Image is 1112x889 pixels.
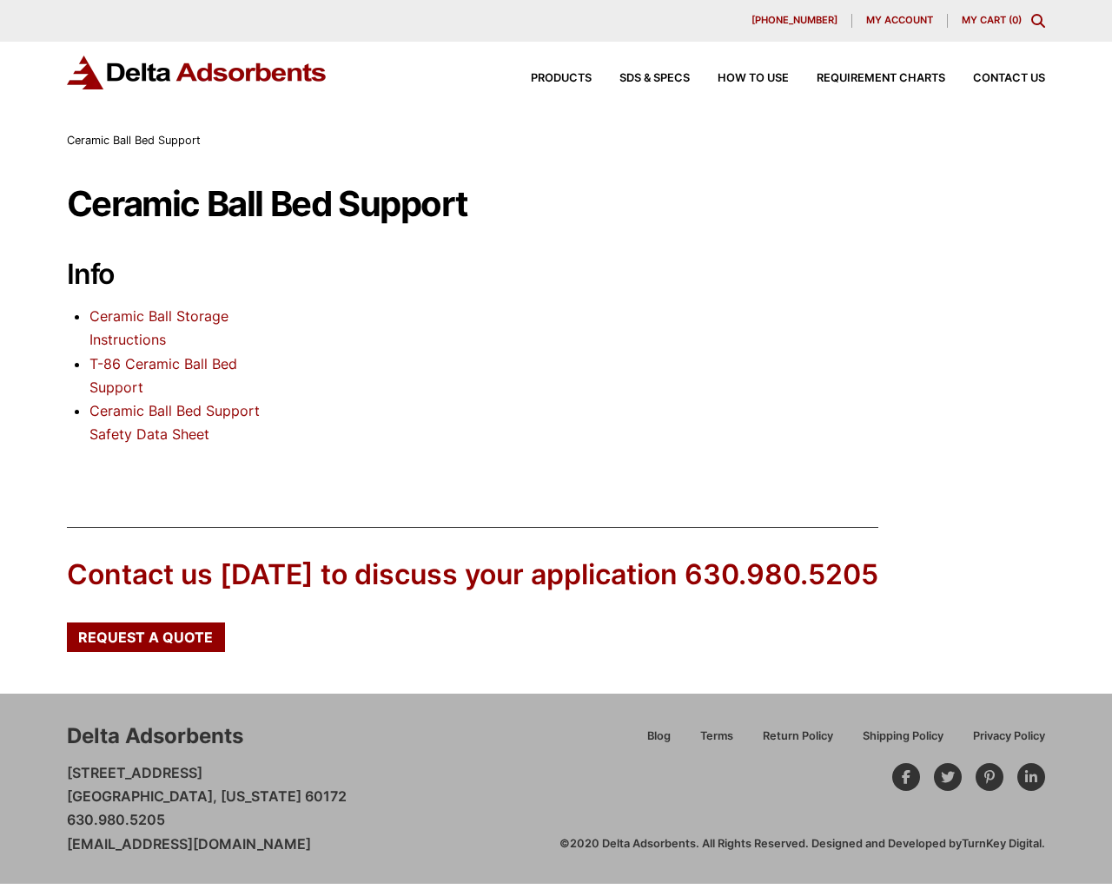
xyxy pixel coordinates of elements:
a: Privacy Policy [958,727,1045,757]
span: Blog [647,731,671,742]
h2: Info [67,258,270,291]
span: Products [531,73,592,84]
a: Contact Us [945,73,1045,84]
a: [EMAIL_ADDRESS][DOMAIN_NAME] [67,835,311,853]
span: Ceramic Ball Bed Support [67,134,201,147]
a: Ceramic Ball Storage Instructions [89,307,228,348]
a: T-86 Ceramic Ball Bed Support [89,355,237,396]
a: How to Use [690,73,789,84]
div: Toggle Modal Content [1031,14,1045,28]
span: Requirement Charts [817,73,945,84]
span: Request a Quote [78,630,213,644]
a: Shipping Policy [848,727,958,757]
span: [PHONE_NUMBER] [751,16,837,25]
span: Privacy Policy [973,731,1045,742]
div: Delta Adsorbents [67,721,243,751]
span: Return Policy [763,731,833,742]
span: Shipping Policy [863,731,943,742]
img: Delta Adsorbents [67,56,328,89]
a: Ceramic Ball Bed Support Safety Data Sheet [89,402,260,443]
span: Terms [700,731,733,742]
span: SDS & SPECS [619,73,690,84]
span: 0 [1012,14,1018,26]
span: Contact Us [973,73,1045,84]
h1: Ceramic Ball Bed Support [67,185,1045,223]
a: TurnKey Digital [962,837,1042,850]
a: My account [852,14,948,28]
a: Return Policy [748,727,848,757]
a: Request a Quote [67,622,225,652]
div: ©2020 Delta Adsorbents. All Rights Reserved. Designed and Developed by . [559,836,1045,852]
div: Contact us [DATE] to discuss your application 630.980.5205 [67,556,878,595]
p: [STREET_ADDRESS] [GEOGRAPHIC_DATA], [US_STATE] 60172 630.980.5205 [67,761,347,856]
a: Products [503,73,592,84]
span: My account [866,16,933,25]
a: Blog [632,727,685,757]
a: My Cart (0) [962,14,1022,26]
a: Requirement Charts [789,73,945,84]
a: SDS & SPECS [592,73,690,84]
a: [PHONE_NUMBER] [738,14,852,28]
span: How to Use [718,73,789,84]
a: Terms [685,727,748,757]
